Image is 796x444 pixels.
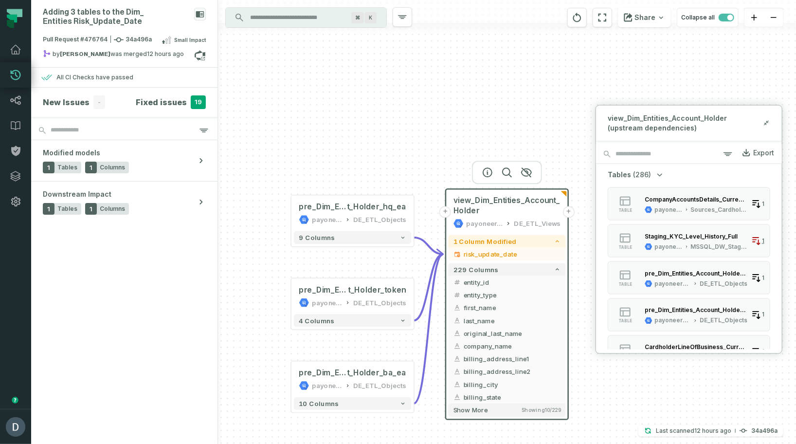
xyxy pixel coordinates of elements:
[448,352,565,365] button: billing_address_line1
[453,368,461,376] span: string
[85,203,97,215] span: 1
[654,206,683,214] div: payoneer-prod-eu-svc-data-016f
[440,206,452,218] button: +
[563,206,575,218] button: +
[464,316,561,326] span: last_name
[414,238,443,254] g: Edge from c303d298443402dd31fc3af13ebd98eb to b57cc51cb9fe699258e3f55cdf08324f
[645,269,747,277] div: pre_Dim_Entities_Account_Holder_fr
[299,202,406,212] div: pre_Dim_Entities_Account_Holder_hq_ea
[654,317,691,325] div: payoneer-prod-eu-svc-data-016f
[85,162,97,173] span: 1
[762,237,764,245] span: 1
[608,335,770,369] button: tablepayoneer-prod-eu-svc-data-016fSources_Cardholders_Gen21
[753,148,774,157] div: Export
[43,50,194,61] div: by was merged
[522,407,561,413] span: Showing 10 / 229
[299,317,334,325] span: 4 columns
[645,306,747,314] div: pre_Dim_Entities_Account_Holder_uspsq
[751,428,778,434] h4: 34a496a
[633,170,651,180] span: (286)
[299,285,406,295] div: pre_Dim_Entities_Account_Holder_token
[347,368,406,378] span: t_Holder_ba_ea
[453,250,461,258] span: timestamp
[43,8,190,26] div: Adding 3 tables to the Dim_Entities Risk_Update_Date
[448,314,565,327] button: last_name
[608,170,665,180] button: Tables(286)
[57,205,77,213] span: Tables
[136,96,187,108] h4: Fixed issues
[618,8,671,27] button: Share
[645,195,747,203] div: CompanyAccountsDetails_Current_State
[448,365,565,378] button: billing_address_line2
[453,304,461,312] span: string
[312,215,343,225] div: payoneer-prod-eu-svc-data-016f
[43,95,206,109] button: New Issues-Fixed issues19
[174,36,206,44] span: Small Impact
[762,200,764,208] span: 1
[414,254,443,404] g: Edge from 4376998ff0b6a778b8b1a80352736e67 to b57cc51cb9fe699258e3f55cdf08324f
[464,249,561,259] span: risk_update_date
[299,202,346,212] span: pre_Dim_Entities_Accoun
[43,189,111,199] span: Downstream Impact
[448,301,565,314] button: first_name
[453,291,461,299] span: integer
[348,285,406,295] span: t_Holder_token
[464,354,561,364] span: billing_address_line1
[60,51,110,57] strong: Asaf Oren (asafor@payoneer.com)
[453,330,461,337] span: string
[299,368,406,378] div: pre_Dim_Entities_Account_Holder_ba_ea
[43,35,152,45] span: Pull Request #476764 34a496a
[608,113,762,133] span: view_Dim_Entities_Account_Holder (upstream dependencies)
[147,50,184,57] relative-time: Sep 3, 2025, 10:04 AM GMT+3
[194,50,206,61] a: View on azure_repos
[11,396,19,405] div: Tooltip anchor
[453,393,461,401] span: string
[191,95,206,109] span: 19
[656,426,731,436] p: Last scanned
[448,340,565,352] button: company_name
[365,12,377,23] span: Press ⌘ + K to focus the search bar
[93,95,105,109] span: -
[448,289,565,301] button: entity_type
[744,8,764,27] button: zoom in
[464,277,561,287] span: entity_id
[608,170,631,180] span: Tables
[464,392,561,402] span: billing_state
[43,96,90,108] h4: New Issues
[312,381,343,391] div: payoneer-prod-eu-svc-data-016f
[353,297,406,308] div: DE_ETL_Objects
[608,298,770,332] button: tablepayoneer-prod-eu-svc-data-016fDE_ETL_Objects1
[514,219,561,229] div: DE_ETL_Views
[700,280,747,288] div: DE_ETL_Objects
[618,319,632,324] span: table
[453,381,461,388] span: string
[618,208,632,213] span: table
[448,391,565,404] button: billing_state
[464,329,561,338] span: original_last_name
[6,417,25,437] img: avatar of Daniel Lahyani
[762,274,764,282] span: 1
[448,248,565,260] button: risk_update_date
[638,425,783,437] button: Last scanned[DATE] 10:15:47 AM34a496a
[453,266,498,274] span: 229 columns
[31,140,217,181] button: Modified models1Tables1Columns
[448,378,565,391] button: billing_city
[654,280,691,288] div: payoneer-prod-eu-svc-data-016f
[694,427,731,434] relative-time: Sep 3, 2025, 10:15 AM GMT+3
[464,367,561,377] span: billing_address_line2
[453,342,461,350] span: string
[608,224,770,258] button: tablepayoneer-prod-eu-svc-data-016fMSSQL_DW_Staging1
[347,202,406,212] span: t_Holder_hq_ea
[618,282,632,287] span: table
[57,164,77,171] span: Tables
[43,162,54,173] span: 1
[762,348,764,356] span: 1
[448,276,565,289] button: entity_id
[453,317,461,325] span: string
[43,148,100,158] span: Modified models
[299,400,338,407] span: 10 columns
[654,243,683,251] div: payoneer-prod-eu-svc-data-016f
[100,205,125,213] span: Columns
[453,406,488,414] span: Show more
[448,327,565,340] button: original_last_name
